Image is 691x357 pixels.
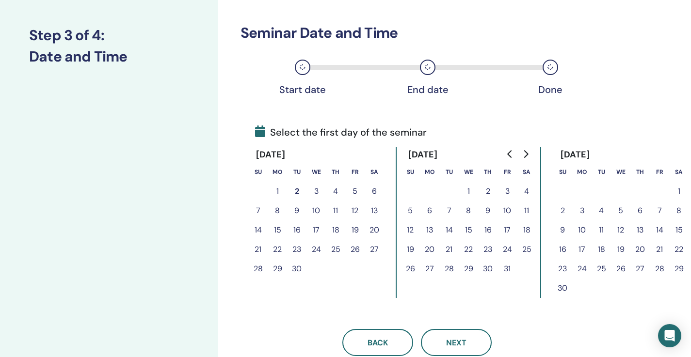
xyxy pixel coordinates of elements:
button: 26 [611,259,630,279]
button: 15 [669,220,689,240]
button: 30 [553,279,572,298]
button: 1 [669,182,689,201]
button: 9 [553,220,572,240]
button: Next [421,329,492,356]
button: 9 [478,201,498,220]
button: 20 [630,240,650,259]
div: [DATE] [553,147,598,162]
span: Next [446,338,466,348]
button: 28 [439,259,459,279]
th: Monday [572,162,592,182]
button: 7 [248,201,268,220]
button: 2 [478,182,498,201]
button: 2 [287,182,306,201]
button: 2 [553,201,572,220]
th: Saturday [669,162,689,182]
h3: Date and Time [29,48,189,65]
button: 12 [401,220,420,240]
button: 13 [420,220,439,240]
div: Done [526,84,575,95]
button: 19 [401,240,420,259]
button: 27 [630,259,650,279]
button: 7 [439,201,459,220]
button: 14 [248,220,268,240]
button: 15 [268,220,287,240]
button: 29 [268,259,287,279]
button: 27 [365,240,384,259]
div: [DATE] [248,147,293,162]
button: 6 [630,201,650,220]
button: 20 [365,220,384,240]
button: 16 [287,220,306,240]
button: 3 [572,201,592,220]
th: Tuesday [439,162,459,182]
button: 21 [650,240,669,259]
button: 10 [306,201,326,220]
button: 6 [420,201,439,220]
button: Go to next month [518,144,533,164]
button: 4 [517,182,536,201]
span: Select the first day of the seminar [255,125,427,140]
button: 11 [326,201,345,220]
button: 5 [611,201,630,220]
button: 11 [592,220,611,240]
th: Tuesday [287,162,306,182]
th: Saturday [517,162,536,182]
button: 12 [345,201,365,220]
button: 7 [650,201,669,220]
button: 22 [268,240,287,259]
th: Wednesday [611,162,630,182]
button: 5 [401,201,420,220]
button: 26 [345,240,365,259]
button: 17 [572,240,592,259]
button: 18 [517,220,536,240]
button: 16 [553,240,572,259]
th: Monday [268,162,287,182]
span: Back [368,338,388,348]
button: 6 [365,182,384,201]
th: Saturday [365,162,384,182]
button: 14 [650,220,669,240]
div: Start date [278,84,327,95]
th: Friday [650,162,669,182]
button: 30 [478,259,498,279]
button: 12 [611,220,630,240]
button: 13 [630,220,650,240]
button: 22 [459,240,478,259]
th: Thursday [326,162,345,182]
button: 23 [478,240,498,259]
button: 14 [439,220,459,240]
th: Wednesday [459,162,478,182]
th: Wednesday [306,162,326,182]
button: 24 [498,240,517,259]
th: Friday [345,162,365,182]
button: 8 [459,201,478,220]
button: 8 [669,201,689,220]
button: 19 [345,220,365,240]
button: 23 [553,259,572,279]
th: Thursday [478,162,498,182]
button: 24 [572,259,592,279]
button: 27 [420,259,439,279]
th: Sunday [401,162,420,182]
th: Thursday [630,162,650,182]
button: 5 [345,182,365,201]
button: 4 [326,182,345,201]
div: End date [403,84,452,95]
th: Friday [498,162,517,182]
th: Tuesday [592,162,611,182]
button: 1 [459,182,478,201]
button: 20 [420,240,439,259]
button: 3 [306,182,326,201]
button: 21 [248,240,268,259]
button: 30 [287,259,306,279]
button: 25 [592,259,611,279]
h3: Seminar Date and Time [241,24,594,42]
button: 8 [268,201,287,220]
button: Go to previous month [502,144,518,164]
button: 25 [517,240,536,259]
button: 1 [268,182,287,201]
button: 25 [326,240,345,259]
button: 18 [326,220,345,240]
button: 26 [401,259,420,279]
